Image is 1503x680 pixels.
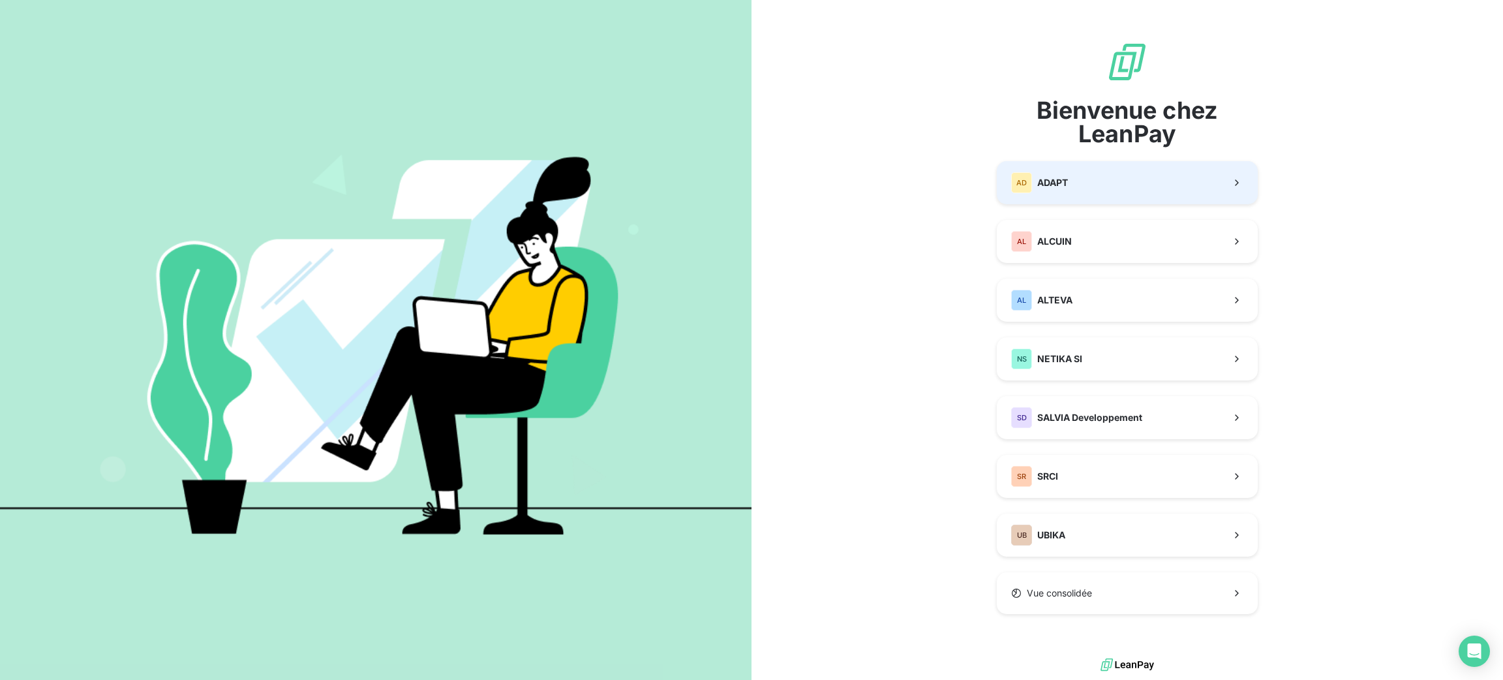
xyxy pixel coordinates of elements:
[997,99,1258,146] span: Bienvenue chez LeanPay
[1037,411,1142,424] span: SALVIA Developpement
[1037,529,1065,542] span: UBIKA
[997,337,1258,380] button: NSNETIKA SI
[1011,290,1032,311] div: AL
[1011,172,1032,193] div: AD
[1037,176,1068,189] span: ADAPT
[1459,636,1490,667] div: Open Intercom Messenger
[997,220,1258,263] button: ALALCUIN
[1106,41,1148,83] img: logo sigle
[997,161,1258,204] button: ADADAPT
[1011,231,1032,252] div: AL
[1037,470,1058,483] span: SRCI
[1037,235,1072,248] span: ALCUIN
[997,514,1258,557] button: UBUBIKA
[1011,407,1032,428] div: SD
[1011,348,1032,369] div: NS
[997,572,1258,614] button: Vue consolidée
[1037,294,1072,307] span: ALTEVA
[997,396,1258,439] button: SDSALVIA Developpement
[1037,352,1082,365] span: NETIKA SI
[1011,466,1032,487] div: SR
[997,455,1258,498] button: SRSRCI
[1011,525,1032,546] div: UB
[997,279,1258,322] button: ALALTEVA
[1027,587,1092,600] span: Vue consolidée
[1101,655,1154,675] img: logo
